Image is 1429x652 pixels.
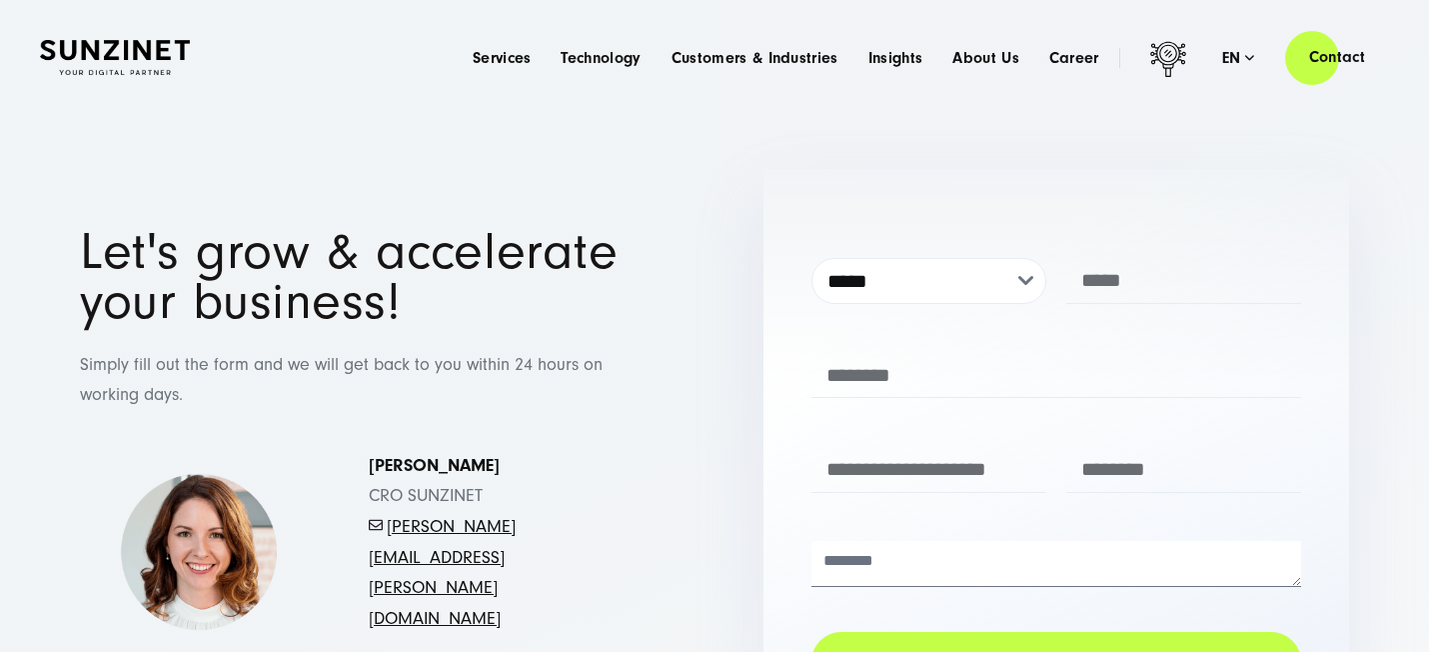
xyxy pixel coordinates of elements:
p: CRO SUNZINET [369,451,625,635]
a: Technology [561,48,641,68]
img: SUNZINET Full Service Digital Agentur [40,40,190,75]
a: Contact [1285,29,1389,86]
a: [PERSON_NAME][EMAIL_ADDRESS][PERSON_NAME][DOMAIN_NAME] [369,516,516,629]
span: Let's grow & accelerate your business! [80,222,618,331]
span: Simply fill out the form and we will get back to you within 24 hours on working days. [80,354,603,406]
strong: [PERSON_NAME] [369,455,500,476]
a: Career [1049,48,1099,68]
img: Simona-kontakt-page-picture [120,474,277,631]
span: - [383,516,387,537]
a: Insights [868,48,923,68]
a: Customers & Industries [672,48,838,68]
div: en [1222,48,1255,68]
a: About Us [952,48,1019,68]
a: Services [473,48,532,68]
